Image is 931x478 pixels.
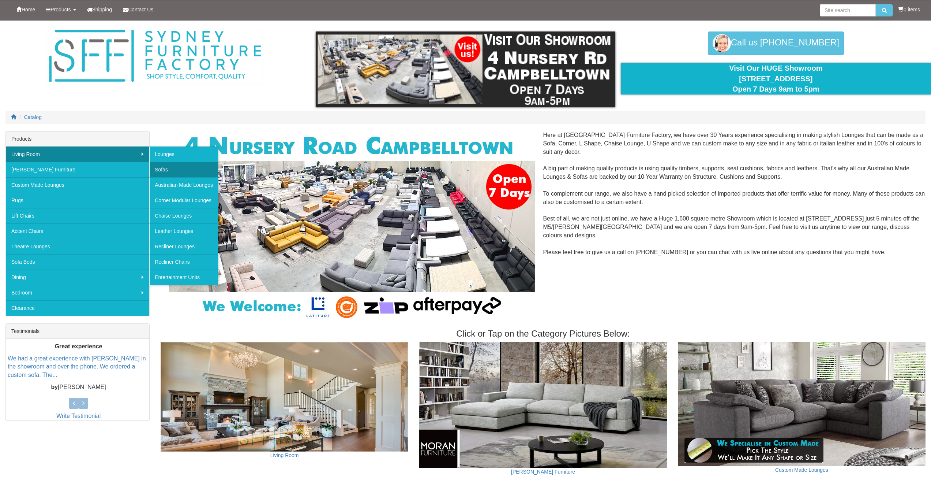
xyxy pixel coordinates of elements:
[316,32,615,107] img: showroom.gif
[24,114,42,120] a: Catalog
[117,0,159,19] a: Contact Us
[270,452,299,458] a: Living Room
[820,4,876,16] input: Site search
[6,223,149,239] a: Accent Chairs
[8,383,149,392] p: [PERSON_NAME]
[45,28,265,85] img: Sydney Furniture Factory
[6,147,149,162] a: Living Room
[161,131,926,265] div: Here at [GEOGRAPHIC_DATA] Furniture Factory, we have over 30 Years experience specialising in mak...
[8,355,146,378] a: We had a great experience with [PERSON_NAME] in the showroom and over the phone. We ordered a cus...
[6,300,149,316] a: Clearance
[51,384,58,390] b: by
[511,469,575,475] a: [PERSON_NAME] Furniture
[56,413,101,419] a: Write Testimonial
[41,0,81,19] a: Products
[55,343,102,349] b: Great experience
[6,177,149,193] a: Custom Made Lounges
[149,270,218,285] a: Entertainment Units
[149,193,218,208] a: Corner Modular Lounges
[149,254,218,270] a: Recliner Chairs
[419,342,667,468] img: Moran Furniture
[898,6,920,13] li: 0 items
[6,193,149,208] a: Rugs
[149,177,218,193] a: Australian Made Lounges
[775,467,828,473] a: Custom Made Lounges
[149,162,218,177] a: Sofas
[6,239,149,254] a: Theatre Lounges
[92,7,112,12] span: Shipping
[6,208,149,223] a: Lift Chairs
[149,208,218,223] a: Chaise Lounges
[6,285,149,300] a: Bedroom
[6,162,149,177] a: [PERSON_NAME] Furniture
[6,270,149,285] a: Dining
[149,239,218,254] a: Recliner Lounges
[6,324,149,339] div: Testimonials
[149,223,218,239] a: Leather Lounges
[626,63,926,95] div: Visit Our HUGE Showroom [STREET_ADDRESS] Open 7 Days 9am to 5pm
[6,131,149,147] div: Products
[161,342,408,451] img: Living Room
[169,131,535,322] img: Corner Modular Lounges
[678,342,926,466] img: Custom Made Lounges
[82,0,118,19] a: Shipping
[22,7,35,12] span: Home
[161,329,926,338] h3: Click or Tap on the Category Pictures Below:
[128,7,153,12] span: Contact Us
[6,254,149,270] a: Sofa Beds
[50,7,71,12] span: Products
[149,147,218,162] a: Lounges
[11,0,41,19] a: Home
